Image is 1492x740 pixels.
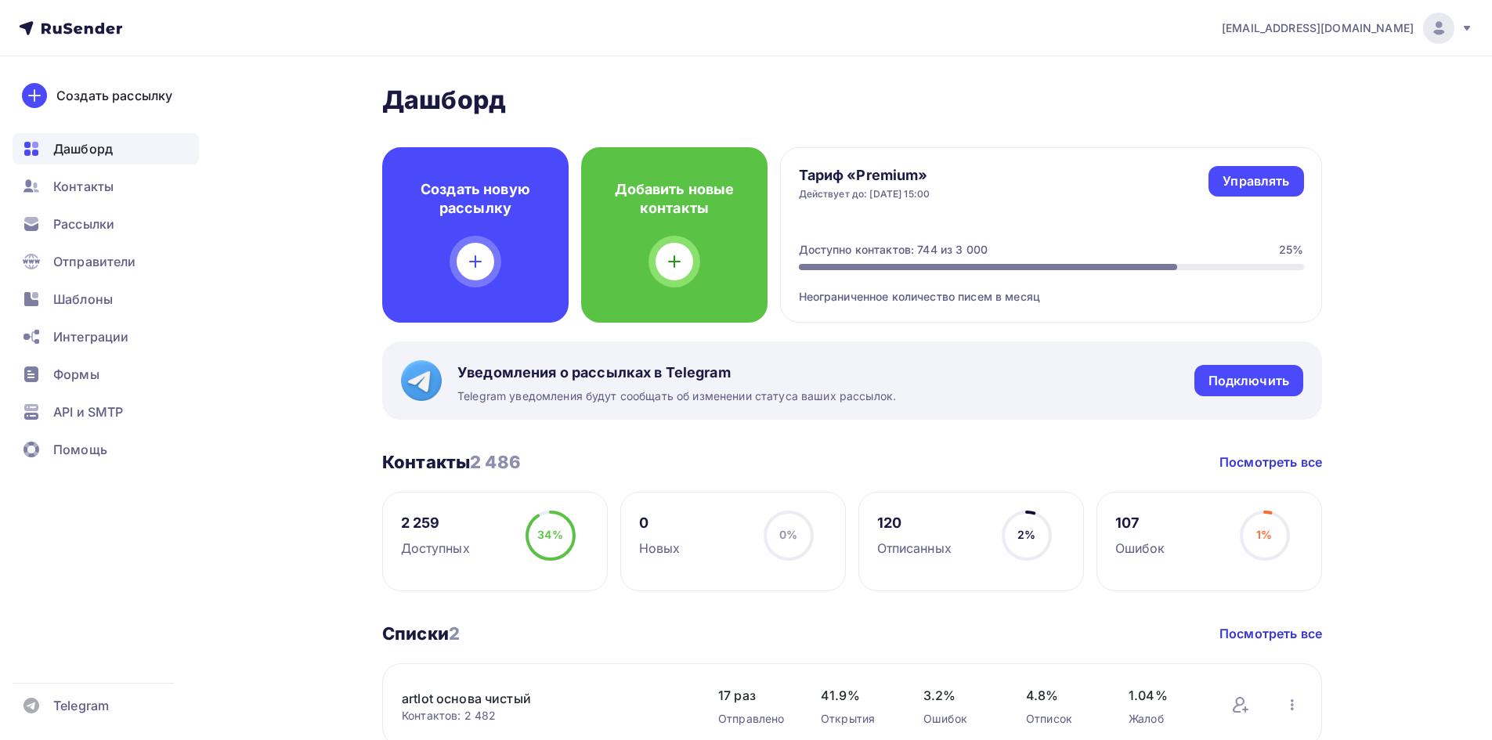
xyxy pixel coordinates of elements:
[799,242,988,258] div: Доступно контактов: 744 из 3 000
[639,514,681,532] div: 0
[401,514,470,532] div: 2 259
[1026,711,1097,727] div: Отписок
[1129,711,1200,727] div: Жалоб
[53,365,99,384] span: Формы
[718,686,789,705] span: 17 раз
[1222,20,1414,36] span: [EMAIL_ADDRESS][DOMAIN_NAME]
[1208,372,1289,390] div: Подключить
[401,539,470,558] div: Доступных
[923,686,995,705] span: 3.2%
[877,539,952,558] div: Отписанных
[877,514,952,532] div: 120
[53,696,109,715] span: Telegram
[537,528,562,541] span: 34%
[718,711,789,727] div: Отправлено
[1115,514,1165,532] div: 107
[799,188,930,200] div: Действует до: [DATE] 15:00
[606,180,742,218] h4: Добавить новые контакты
[457,363,896,382] span: Уведомления о рассылках в Telegram
[13,246,199,277] a: Отправители
[821,711,892,727] div: Открытия
[1219,624,1322,643] a: Посмотреть все
[799,166,930,185] h4: Тариф «Premium»
[449,623,460,644] span: 2
[923,711,995,727] div: Ошибок
[56,86,172,105] div: Создать рассылку
[470,452,521,472] span: 2 486
[1219,453,1322,471] a: Посмотреть все
[382,85,1322,116] h2: Дашборд
[53,440,107,459] span: Помощь
[382,451,521,473] h3: Контакты
[53,139,113,158] span: Дашборд
[53,402,123,421] span: API и SMTP
[1017,528,1035,541] span: 2%
[53,177,114,196] span: Контакты
[407,180,544,218] h4: Создать новую рассылку
[1223,172,1289,190] div: Управлять
[53,215,114,233] span: Рассылки
[779,528,797,541] span: 0%
[53,290,113,309] span: Шаблоны
[53,327,128,346] span: Интеграции
[13,359,199,390] a: Формы
[821,686,892,705] span: 41.9%
[1129,686,1200,705] span: 1.04%
[1222,13,1473,44] a: [EMAIL_ADDRESS][DOMAIN_NAME]
[799,270,1304,305] div: Неограниченное количество писем в месяц
[402,689,668,708] a: artlot основа чистый
[1115,539,1165,558] div: Ошибок
[1279,242,1303,258] div: 25%
[402,708,687,724] div: Контактов: 2 482
[1256,528,1272,541] span: 1%
[53,252,136,271] span: Отправители
[13,283,199,315] a: Шаблоны
[1026,686,1097,705] span: 4.8%
[13,133,199,164] a: Дашборд
[13,208,199,240] a: Рассылки
[457,388,896,404] span: Telegram уведомления будут сообщать об изменении статуса ваших рассылок.
[639,539,681,558] div: Новых
[382,623,460,644] h3: Списки
[13,171,199,202] a: Контакты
